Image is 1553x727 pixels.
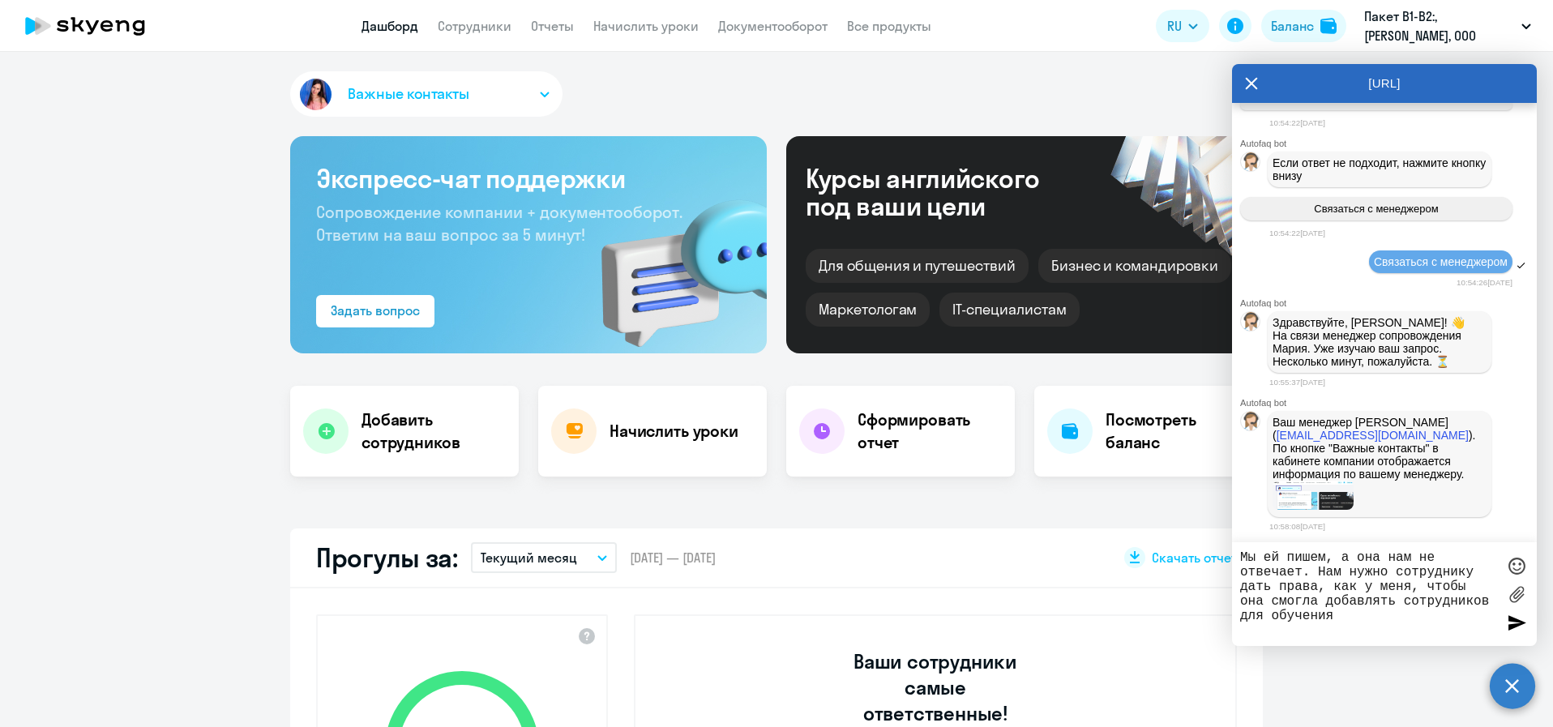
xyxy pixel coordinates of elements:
img: bg-img [578,171,767,353]
p: Здравствуйте, [PERSON_NAME]! 👋 ﻿На связи менеджер сопровождения Мария. Уже изучаю ваш запрос. Нес... [1273,316,1487,368]
time: 10:55:37[DATE] [1269,378,1325,387]
img: 23-09-2025 11-56-42.jpg [1273,481,1354,510]
time: 10:54:22[DATE] [1269,118,1325,127]
a: [EMAIL_ADDRESS][DOMAIN_NAME] [1277,429,1469,442]
img: bot avatar [1241,312,1261,336]
span: Важные контакты [348,83,469,105]
span: [DATE] — [DATE] [630,549,716,567]
button: Связаться с менеджером [1240,197,1512,220]
button: Задать вопрос [316,295,434,327]
button: RU [1156,10,1209,42]
a: Начислить уроки [593,18,699,34]
div: Autofaq bot [1240,139,1537,148]
h4: Начислить уроки [610,420,738,443]
div: Autofaq bot [1240,298,1537,308]
button: Балансbalance [1261,10,1346,42]
div: Задать вопрос [331,301,420,320]
span: Если ответ не подходит, нажмите кнопку внизу [1273,156,1489,182]
span: Сопровождение компании + документооборот. Ответим на ваш вопрос за 5 минут! [316,202,682,245]
p: Ваш менеджер [PERSON_NAME] ( ). По кнопке "Важные контакты" в кабинете компании отображается инфо... [1273,416,1487,481]
img: balance [1320,18,1337,34]
div: Курсы английского под ваши цели [806,165,1083,220]
a: Документооборот [718,18,828,34]
h4: Сформировать отчет [858,408,1002,454]
p: Пакет B1-B2:, [PERSON_NAME], ООО [1364,6,1515,45]
a: Отчеты [531,18,574,34]
span: RU [1167,16,1182,36]
span: Скачать отчет [1152,549,1237,567]
img: avatar [297,75,335,113]
div: Маркетологам [806,293,930,327]
a: Сотрудники [438,18,511,34]
img: bot avatar [1241,412,1261,435]
span: Связаться с менеджером [1374,255,1508,268]
div: IT-специалистам [939,293,1079,327]
time: 10:54:26[DATE] [1457,278,1512,287]
div: Autofaq bot [1240,398,1537,408]
time: 10:54:22[DATE] [1269,229,1325,237]
p: Текущий месяц [481,548,577,567]
textarea: Мы ей пишем, а она нам не отвечает. Нам нужно сотруднику дать права, как у меня, чтобы она смогла... [1240,550,1496,638]
h4: Добавить сотрудников [362,408,506,454]
img: bot avatar [1241,152,1261,176]
button: Важные контакты [290,71,563,117]
button: Текущий месяц [471,542,617,573]
label: Лимит 10 файлов [1504,582,1529,606]
h2: Прогулы за: [316,541,458,574]
a: Все продукты [847,18,931,34]
time: 10:58:08[DATE] [1269,522,1325,531]
div: Баланс [1271,16,1314,36]
h4: Посмотреть баланс [1106,408,1250,454]
div: Бизнес и командировки [1038,249,1231,283]
h3: Экспресс-чат поддержки [316,162,741,195]
span: Связаться с менеджером [1314,203,1438,215]
div: Для общения и путешествий [806,249,1029,283]
h3: Ваши сотрудники самые ответственные! [832,648,1040,726]
a: Дашборд [362,18,418,34]
button: Пакет B1-B2:, [PERSON_NAME], ООО [1356,6,1539,45]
